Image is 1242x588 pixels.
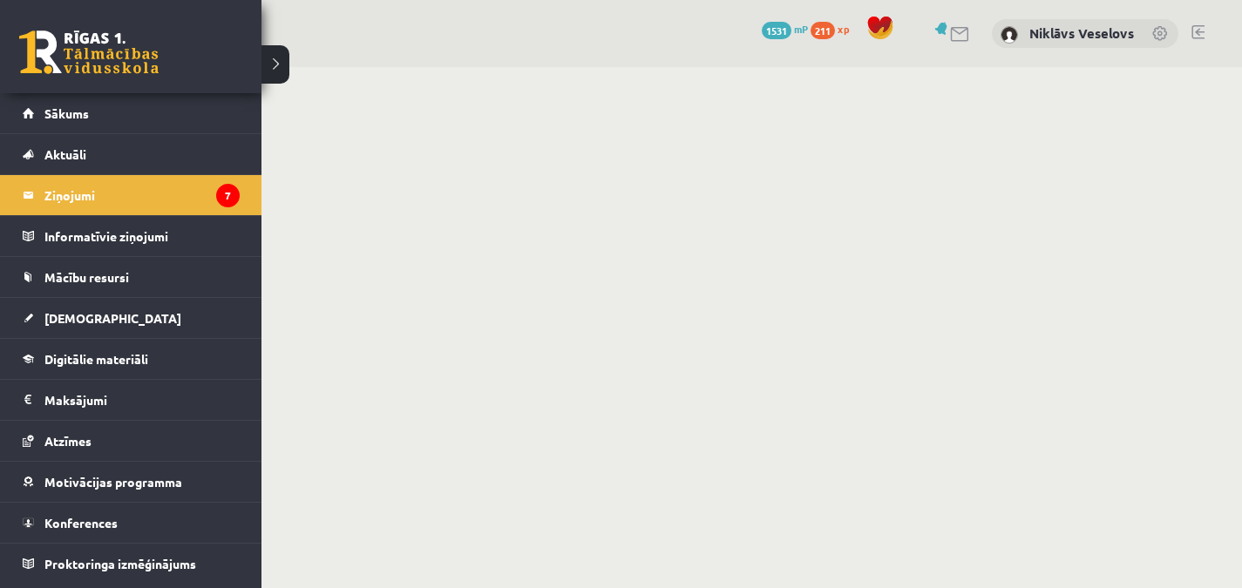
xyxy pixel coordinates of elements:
img: Niklāvs Veselovs [1001,26,1018,44]
a: [DEMOGRAPHIC_DATA] [23,298,240,338]
a: Rīgas 1. Tālmācības vidusskola [19,30,159,74]
a: Digitālie materiāli [23,339,240,379]
span: xp [838,22,849,36]
span: Mācību resursi [44,269,129,285]
a: 211 xp [811,22,858,36]
a: Ziņojumi7 [23,175,240,215]
a: Mācību resursi [23,257,240,297]
span: 1531 [762,22,791,39]
a: Niklāvs Veselovs [1029,24,1134,42]
span: Konferences [44,515,118,531]
a: Atzīmes [23,421,240,461]
legend: Ziņojumi [44,175,240,215]
a: Informatīvie ziņojumi [23,216,240,256]
span: Aktuāli [44,146,86,162]
span: mP [794,22,808,36]
legend: Informatīvie ziņojumi [44,216,240,256]
a: Maksājumi [23,380,240,420]
a: Aktuāli [23,134,240,174]
a: Sākums [23,93,240,133]
i: 7 [216,184,240,207]
a: Motivācijas programma [23,462,240,502]
span: Sākums [44,105,89,121]
a: Konferences [23,503,240,543]
span: 211 [811,22,835,39]
span: Digitālie materiāli [44,351,148,367]
span: Atzīmes [44,433,92,449]
span: Proktoringa izmēģinājums [44,556,196,571]
span: [DEMOGRAPHIC_DATA] [44,310,181,326]
legend: Maksājumi [44,380,240,420]
a: Proktoringa izmēģinājums [23,544,240,584]
span: Motivācijas programma [44,474,182,490]
a: 1531 mP [762,22,808,36]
